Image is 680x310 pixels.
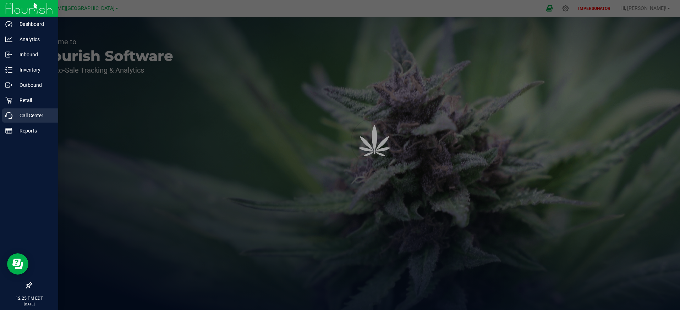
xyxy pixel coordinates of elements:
p: 12:25 PM EDT [3,295,55,301]
p: Call Center [12,111,55,120]
inline-svg: Inventory [5,66,12,73]
inline-svg: Analytics [5,36,12,43]
inline-svg: Dashboard [5,21,12,28]
p: Dashboard [12,20,55,28]
inline-svg: Outbound [5,81,12,89]
inline-svg: Inbound [5,51,12,58]
p: [DATE] [3,301,55,307]
p: Inventory [12,66,55,74]
iframe: Resource center [7,253,28,275]
inline-svg: Reports [5,127,12,134]
p: Inbound [12,50,55,59]
inline-svg: Call Center [5,112,12,119]
p: Reports [12,126,55,135]
p: Outbound [12,81,55,89]
p: Analytics [12,35,55,44]
p: Retail [12,96,55,105]
inline-svg: Retail [5,97,12,104]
